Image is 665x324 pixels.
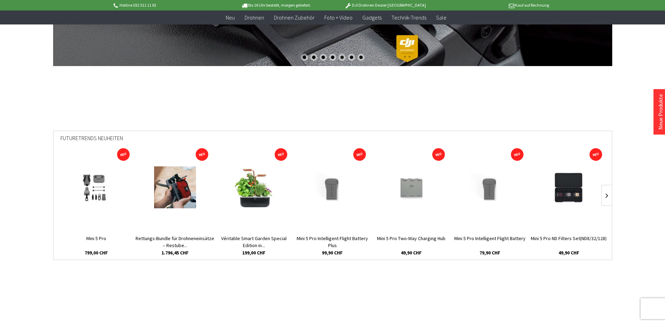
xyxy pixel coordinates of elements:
[362,14,382,21] span: Gadgets
[85,249,108,256] span: 799,00 CHF
[221,10,240,25] a: Neu
[65,166,128,208] img: Mini 5 Pro
[310,54,317,61] div: 2
[458,166,521,208] img: Mini 5 Pro Intelligent Flight Battery
[329,54,336,61] div: 4
[161,249,189,256] span: 1.796,45 CHF
[440,1,549,9] p: Kauf auf Rechnung
[322,249,343,256] span: 99,90 CHF
[479,249,500,256] span: 79,90 CHF
[60,131,605,150] div: Futuretrends Neuheiten
[537,166,600,208] img: Mini 5 Pro ND Filters Set(ND8/32/128)
[348,54,355,61] div: 6
[301,166,364,208] img: Mini 5 Pro Intelligent Flight Battery Plus
[154,166,196,208] img: Rettungs-Bundle für Drohneneinsätze – Restube Automatic 75 + AD4 Abwurfsystem
[324,14,353,21] span: Foto + Video
[386,10,431,25] a: Technik-Trends
[293,235,372,249] a: Mini 5 Pro Intelligent Flight Battery Plus
[57,235,136,249] a: Mini 5 Pro
[269,10,319,25] a: Drohnen Zubehör
[136,235,214,249] a: Rettungs-Bundle für Drohneneinsätze – Restube...
[319,10,357,25] a: Foto + Video
[431,10,451,25] a: Sale
[657,94,664,130] a: Neue Produkte
[380,166,443,208] img: Mini 5 Pro Two-Way Charging Hub
[357,10,386,25] a: Gadgets
[436,14,447,21] span: Sale
[233,166,275,208] img: Véritable Smart Garden Special Edition in Schwarz/Kupfer
[274,14,315,21] span: Drohnen Zubehör
[529,235,608,249] a: Mini 5 Pro ND Filters Set(ND8/32/128)
[339,54,346,61] div: 5
[226,14,235,21] span: Neu
[320,54,327,61] div: 3
[357,54,364,61] div: 7
[113,1,222,9] p: Hotline 032 511 11 03
[451,235,529,249] a: Mini 5 Pro Intelligent Flight Battery
[391,14,426,21] span: Technik-Trends
[331,1,440,9] p: DJI Drohnen Dealer [GEOGRAPHIC_DATA]
[558,249,579,256] span: 49,90 CHF
[245,14,264,21] span: Drohnen
[214,235,293,249] a: Véritable Smart Garden Special Edition in...
[242,249,266,256] span: 199,00 CHF
[301,54,308,61] div: 1
[401,249,422,256] span: 49,90 CHF
[372,235,450,249] a: Mini 5 Pro Two-Way Charging Hub
[240,10,269,25] a: Drohnen
[222,1,331,9] p: Bis 16 Uhr bestellt, morgen geliefert.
